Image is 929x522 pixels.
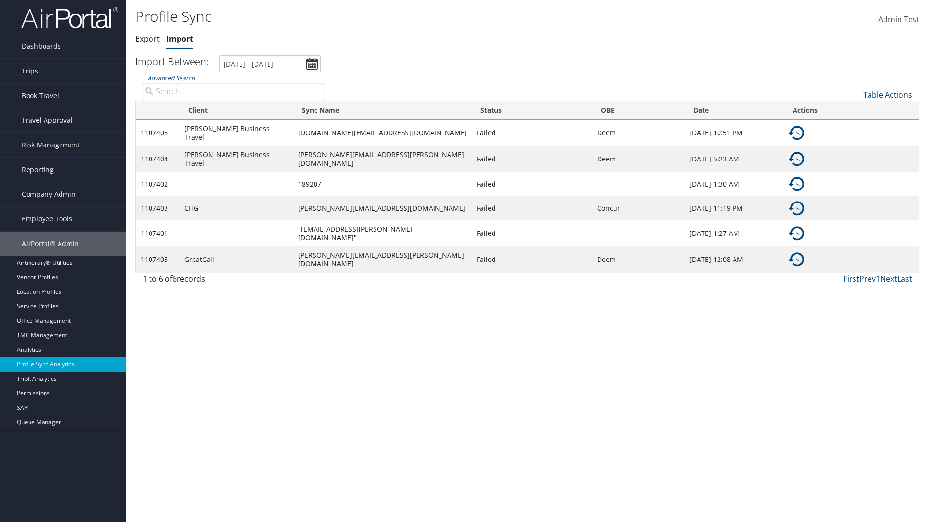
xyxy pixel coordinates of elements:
[180,120,293,146] td: [PERSON_NAME] Business Travel
[789,203,804,212] a: Details
[685,172,784,196] td: [DATE] 1:30 AM
[789,252,804,267] img: ta-history.png
[789,151,804,167] img: ta-history.png
[789,201,804,216] img: ta-history.png
[472,196,592,220] td: Failed
[180,146,293,172] td: [PERSON_NAME] Business Travel
[22,232,79,256] span: AirPortal® Admin
[135,55,209,68] h3: Import Between:
[784,101,919,120] th: Actions
[293,172,472,196] td: 189207
[22,59,38,83] span: Trips
[293,146,472,172] td: [PERSON_NAME][EMAIL_ADDRESS][PERSON_NAME][DOMAIN_NAME]
[136,120,180,146] td: 1107406
[143,273,324,290] div: 1 to 6 of records
[21,6,118,29] img: airportal-logo.png
[878,5,919,35] a: Admin Test
[789,125,804,141] img: ta-history.png
[685,146,784,172] td: [DATE] 5:23 AM
[180,101,293,120] th: Client: activate to sort column ascending
[880,274,897,284] a: Next
[876,274,880,284] a: 1
[180,246,293,273] td: GreatCall
[136,196,180,220] td: 1107403
[22,34,61,58] span: Dashboards
[685,246,784,273] td: [DATE] 12:08 AM
[135,6,658,27] h1: Profile Sync
[685,220,784,246] td: [DATE] 1:27 AM
[293,196,472,220] td: [PERSON_NAME][EMAIL_ADDRESS][DOMAIN_NAME]
[180,196,293,220] td: CHG
[592,246,685,273] td: Deem
[22,108,73,132] span: Travel Approval
[472,120,592,146] td: Failed
[789,179,804,188] a: Details
[172,274,177,284] span: 6
[219,55,321,73] input: [DATE] - [DATE]
[22,158,54,182] span: Reporting
[789,228,804,237] a: Details
[789,128,804,137] a: Details
[472,146,592,172] td: Failed
[22,84,59,108] span: Book Travel
[685,120,784,146] td: [DATE] 10:51 PM
[897,274,912,284] a: Last
[789,176,804,192] img: ta-history.png
[22,182,75,206] span: Company Admin
[685,101,784,120] th: Date: activate to sort column ascending
[878,14,919,25] span: Admin Test
[789,154,804,163] a: Details
[22,207,72,231] span: Employee Tools
[685,196,784,220] td: [DATE] 11:19 PM
[592,120,685,146] td: Deem
[293,101,472,120] th: Sync Name: activate to sort column ascending
[143,83,324,100] input: Advanced Search
[293,220,472,246] td: "[EMAIL_ADDRESS][PERSON_NAME][DOMAIN_NAME]"
[136,146,180,172] td: 1107404
[472,172,592,196] td: Failed
[293,120,472,146] td: [DOMAIN_NAME][EMAIL_ADDRESS][DOMAIN_NAME]
[472,101,592,120] th: Status: activate to sort column descending
[148,74,195,82] a: Advanced Search
[592,101,685,120] th: OBE: activate to sort column ascending
[135,33,160,44] a: Export
[592,196,685,220] td: Concur
[859,274,876,284] a: Prev
[789,254,804,263] a: Details
[136,246,180,273] td: 1107405
[789,226,804,241] img: ta-history.png
[136,220,180,246] td: 1107401
[472,220,592,246] td: Failed
[293,246,472,273] td: [PERSON_NAME][EMAIL_ADDRESS][PERSON_NAME][DOMAIN_NAME]
[863,89,912,100] a: Table Actions
[592,146,685,172] td: Deem
[136,172,180,196] td: 1107402
[22,133,80,157] span: Risk Management
[166,33,193,44] a: Import
[472,246,592,273] td: Failed
[843,274,859,284] a: First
